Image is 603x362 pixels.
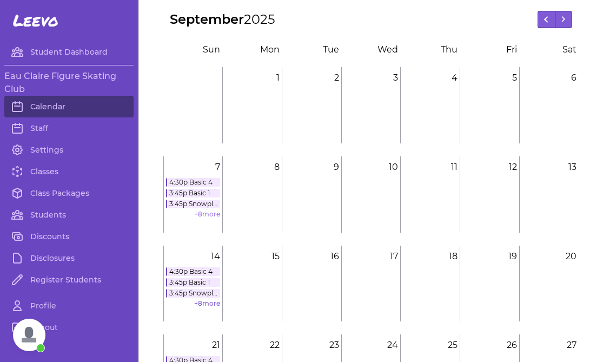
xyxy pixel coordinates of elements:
p: 1 [223,67,282,89]
span: ri [512,44,517,55]
a: Staff [4,117,134,139]
a: 3:45p Snowplow [PERSON_NAME] 2, 3, 4 [166,289,221,298]
span: 2025 [244,11,275,27]
a: Profile [4,295,134,317]
p: 24 [342,334,401,356]
p: 26 [460,334,519,356]
div: T [284,43,339,56]
span: at [568,44,577,55]
a: Student Dashboard [4,41,134,63]
a: Logout [4,317,134,338]
p: 8 [223,156,282,178]
p: 16 [282,246,341,267]
a: Settings [4,139,134,161]
div: T [402,43,458,56]
p: 27 [520,334,579,356]
a: 3:45p Basic 1 [166,278,221,287]
p: 7 [164,156,223,178]
div: M [224,43,280,56]
p: 15 [223,246,282,267]
a: Register Students [4,269,134,291]
p: 9 [282,156,341,178]
p: 20 [520,246,579,267]
div: F [462,43,517,56]
p: 18 [401,246,460,267]
a: Classes [4,161,134,182]
p: 22 [223,334,282,356]
div: S [165,43,221,56]
p: 14 [164,246,223,267]
div: Open chat [13,319,45,351]
p: 13 [520,156,579,178]
p: 19 [460,246,519,267]
a: Discounts [4,226,134,247]
a: 4:30p Basic 4 [166,267,221,276]
span: on [268,44,280,55]
a: Class Packages [4,182,134,204]
p: 3 [342,67,401,89]
span: September [170,11,244,27]
a: +8more [194,210,220,218]
h3: Eau Claire Figure Skating Club [4,70,134,96]
p: 11 [401,156,460,178]
span: un [208,44,220,55]
a: 4:30p Basic 4 [166,178,221,187]
p: 2 [282,67,341,89]
a: Disclosures [4,247,134,269]
p: 6 [520,67,579,89]
a: 3:45p Basic 1 [166,189,221,198]
p: 12 [460,156,519,178]
p: 17 [342,246,401,267]
p: 5 [460,67,519,89]
span: hu [446,44,458,55]
a: Calendar [4,96,134,117]
a: +8more [194,299,220,307]
a: 3:45p Snowplow [PERSON_NAME] 2, 3, 4 [166,200,221,208]
p: 25 [401,334,460,356]
span: Leevo [13,11,58,30]
span: ed [387,44,398,55]
p: 4 [401,67,460,89]
p: 10 [342,156,401,178]
p: 23 [282,334,341,356]
span: ue [328,44,339,55]
div: W [343,43,399,56]
div: S [521,43,577,56]
a: Students [4,204,134,226]
p: 21 [164,334,223,356]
